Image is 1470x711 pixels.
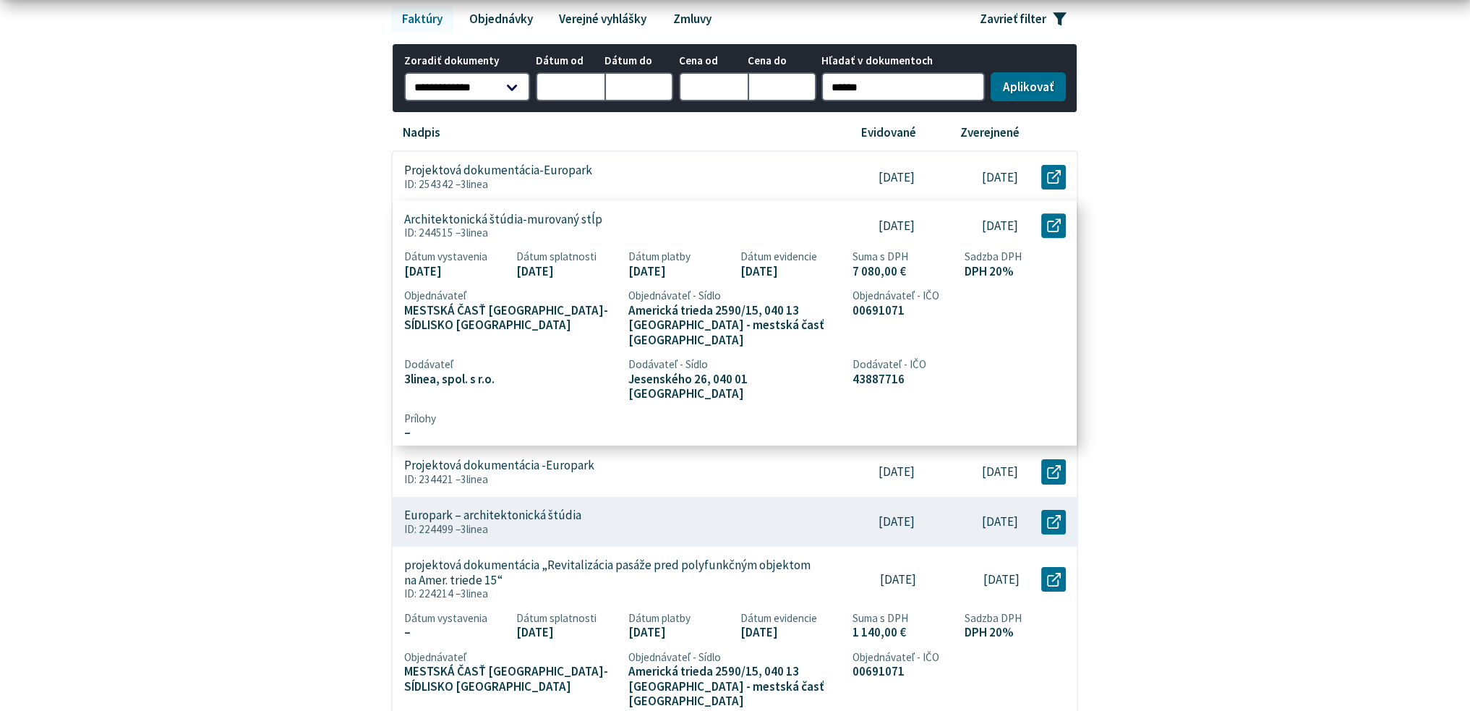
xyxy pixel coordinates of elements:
p: ID: 254342 – [404,178,812,191]
span: Prílohy [404,412,1067,425]
a: Zmluvy [662,7,722,31]
p: [DATE] [982,464,1018,480]
button: Zavrieť filter [969,7,1078,31]
p: Projektová dokumentácia-Europark [404,163,592,178]
span: Objednávateľ - IČO [852,289,954,302]
span: 3linea [461,587,488,600]
p: [DATE] [982,170,1018,185]
p: ID: 244515 – [404,226,812,239]
span: Suma s DPH [852,612,954,625]
span: DPH 20% [965,264,1066,279]
input: Cena od [679,72,748,101]
span: [DATE] [740,264,842,279]
p: Nadpis [403,125,440,140]
input: Cena do [748,72,816,101]
span: Objednávateľ [404,651,618,664]
span: Jesenského 26, 040 01 [GEOGRAPHIC_DATA] [628,372,842,401]
span: 1 140,00 € [852,625,954,640]
span: [DATE] [628,264,730,279]
p: Zverejnené [960,125,1020,140]
span: Zavrieť filter [980,12,1046,27]
span: DPH 20% [965,625,1066,640]
span: Dátum vystavenia [404,612,505,625]
span: 3linea [461,472,488,486]
span: 3linea, spol. s r.o. [404,372,618,387]
p: Architektonická štúdia-murovaný stĺp [404,212,602,227]
select: Zoradiť dokumenty [404,72,531,101]
span: Dátum evidencie [740,251,842,264]
p: [DATE] [982,218,1018,234]
span: [DATE] [628,625,730,640]
a: Faktúry [391,7,453,31]
span: Dodávateľ [404,358,618,371]
span: [DATE] [740,625,842,640]
span: 3linea [461,226,488,239]
span: Zoradiť dokumenty [404,55,531,67]
span: Americká trieda 2590/15, 040 13 [GEOGRAPHIC_DATA] - mestská časť [GEOGRAPHIC_DATA] [628,664,842,709]
span: Americká trieda 2590/15, 040 13 [GEOGRAPHIC_DATA] - mestská časť [GEOGRAPHIC_DATA] [628,303,842,348]
span: Objednávateľ - Sídlo [628,289,842,302]
span: 3linea [461,522,488,536]
p: Europark – architektonická štúdia [404,508,581,523]
span: Dátum platby [628,251,730,264]
button: Aplikovať [991,72,1066,101]
p: [DATE] [879,170,915,185]
span: Hľadať v dokumentoch [821,55,985,67]
span: Dátum do [604,55,673,67]
span: Sadzba DPH [965,251,1066,264]
span: Dodávateľ - IČO [852,358,954,371]
p: ID: 234421 – [404,473,812,486]
a: Objednávky [458,7,543,31]
span: Dátum platby [628,612,730,625]
p: [DATE] [880,572,916,587]
span: – [404,425,1067,440]
p: Evidované [861,125,916,140]
span: Dátum evidencie [740,612,842,625]
span: – [404,625,505,640]
span: Suma s DPH [852,251,954,264]
span: Dátum splatnosti [516,251,618,264]
span: MESTSKÁ ČASŤ [GEOGRAPHIC_DATA]-SÍDLISKO [GEOGRAPHIC_DATA] [404,664,618,694]
span: Sadzba DPH [965,612,1066,625]
p: projektová dokumentácia „Revitalizácia pasáže pred polyfunkčným objektom na Amer. triede 15“ [404,558,813,587]
span: [DATE] [516,264,618,279]
span: [DATE] [516,625,618,640]
span: Dátum vystavenia [404,251,505,264]
p: [DATE] [879,514,915,529]
span: MESTSKÁ ČASŤ [GEOGRAPHIC_DATA]-SÍDLISKO [GEOGRAPHIC_DATA] [404,303,618,333]
span: Cena do [748,55,816,67]
p: ID: 224499 – [404,523,812,536]
p: [DATE] [983,572,1020,587]
span: [DATE] [404,264,505,279]
p: [DATE] [879,464,915,480]
input: Dátum od [536,72,604,101]
p: ID: 224214 – [404,587,813,600]
p: [DATE] [982,514,1018,529]
span: 00691071 [852,303,954,318]
span: Objednávateľ [404,289,618,302]
span: 7 080,00 € [852,264,954,279]
p: Projektová dokumentácia -Europark [404,458,594,473]
span: 3linea [461,177,488,191]
a: Verejné vyhlášky [549,7,657,31]
p: [DATE] [879,218,915,234]
span: Objednávateľ - Sídlo [628,651,842,664]
input: Dátum do [604,72,673,101]
span: 43887716 [852,372,954,387]
span: Objednávateľ - IČO [852,651,954,664]
span: Cena od [679,55,748,67]
span: 00691071 [852,664,954,679]
span: Dodávateľ - Sídlo [628,358,842,371]
input: Hľadať v dokumentoch [821,72,985,101]
span: Dátum splatnosti [516,612,618,625]
span: Dátum od [536,55,604,67]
